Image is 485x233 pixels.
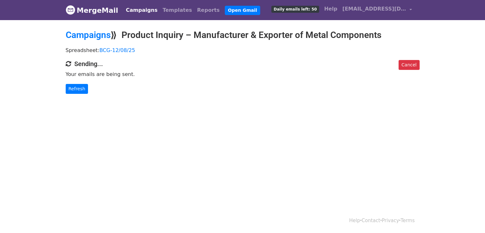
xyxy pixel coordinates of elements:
[66,47,420,54] p: Spreadsheet:
[340,3,415,18] a: [EMAIL_ADDRESS][DOMAIN_NAME]
[123,4,160,17] a: Campaigns
[160,4,195,17] a: Templates
[400,218,415,223] a: Terms
[66,30,420,41] h2: ⟫ Product Inquiry – Manufacturer & Exporter of Metal Components
[66,60,420,68] h4: Sending...
[66,84,88,94] a: Refresh
[349,218,360,223] a: Help
[342,5,406,13] span: [EMAIL_ADDRESS][DOMAIN_NAME]
[66,4,118,17] a: MergeMail
[66,71,420,78] p: Your emails are being sent.
[66,5,75,15] img: MergeMail logo
[399,60,419,70] a: Cancel
[322,3,340,15] a: Help
[382,218,399,223] a: Privacy
[225,6,260,15] a: Open Gmail
[269,3,321,15] a: Daily emails left: 50
[271,6,319,13] span: Daily emails left: 50
[99,47,135,53] a: BCG-12/08/25
[66,30,111,40] a: Campaigns
[195,4,222,17] a: Reports
[362,218,380,223] a: Contact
